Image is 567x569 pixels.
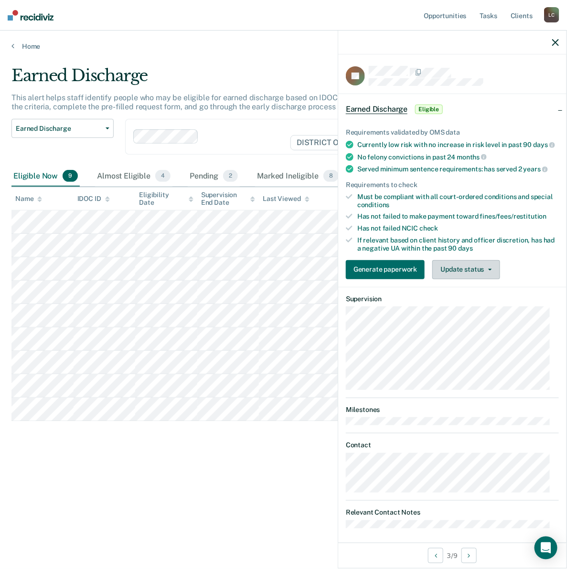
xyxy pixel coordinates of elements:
[357,212,559,221] div: Has not failed to make payment toward
[15,195,42,203] div: Name
[432,260,500,279] button: Update status
[357,140,559,149] div: Currently low risk with no increase in risk level in past 90
[346,406,559,414] dt: Milestones
[139,191,193,207] div: Eligibility Date
[95,166,172,187] div: Almost Eligible
[346,105,407,114] span: Earned Discharge
[357,224,559,232] div: Has not failed NCIC
[480,212,547,220] span: fines/fees/restitution
[533,141,555,148] span: days
[323,170,339,182] span: 8
[77,195,110,203] div: IDOC ID
[415,105,442,114] span: Eligible
[346,128,559,137] div: Requirements validated by OMS data
[11,93,519,111] p: This alert helps staff identify people who may be eligible for earned discharge based on IDOC’s c...
[346,260,428,279] a: Navigate to form link
[338,543,567,568] div: 3 / 9
[428,548,443,563] button: Previous Opportunity
[419,224,438,232] span: check
[8,10,53,21] img: Recidiviz
[255,166,341,187] div: Marked Ineligible
[461,548,477,563] button: Next Opportunity
[357,165,559,173] div: Served minimum sentence requirements: has served 2
[155,170,171,182] span: 4
[263,195,309,203] div: Last Viewed
[11,166,80,187] div: Eligible Now
[290,135,462,150] span: DISTRICT OFFICE 6, [GEOGRAPHIC_DATA]
[16,125,102,133] span: Earned Discharge
[338,94,567,125] div: Earned DischargeEligible
[544,7,559,22] div: L C
[63,170,78,182] span: 9
[346,441,559,449] dt: Contact
[11,66,522,93] div: Earned Discharge
[346,295,559,303] dt: Supervision
[357,153,559,161] div: No felony convictions in past 24
[535,537,557,559] div: Open Intercom Messenger
[524,165,548,173] span: years
[357,236,559,253] div: If relevant based on client history and officer discretion, has had a negative UA within the past 90
[357,201,390,209] span: conditions
[346,508,559,516] dt: Relevant Contact Notes
[188,166,240,187] div: Pending
[458,244,472,252] span: days
[346,260,425,279] button: Generate paperwork
[457,153,487,161] span: months
[357,193,559,209] div: Must be compliant with all court-ordered conditions and special
[346,181,559,189] div: Requirements to check
[223,170,238,182] span: 2
[11,42,556,51] a: Home
[201,191,256,207] div: Supervision End Date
